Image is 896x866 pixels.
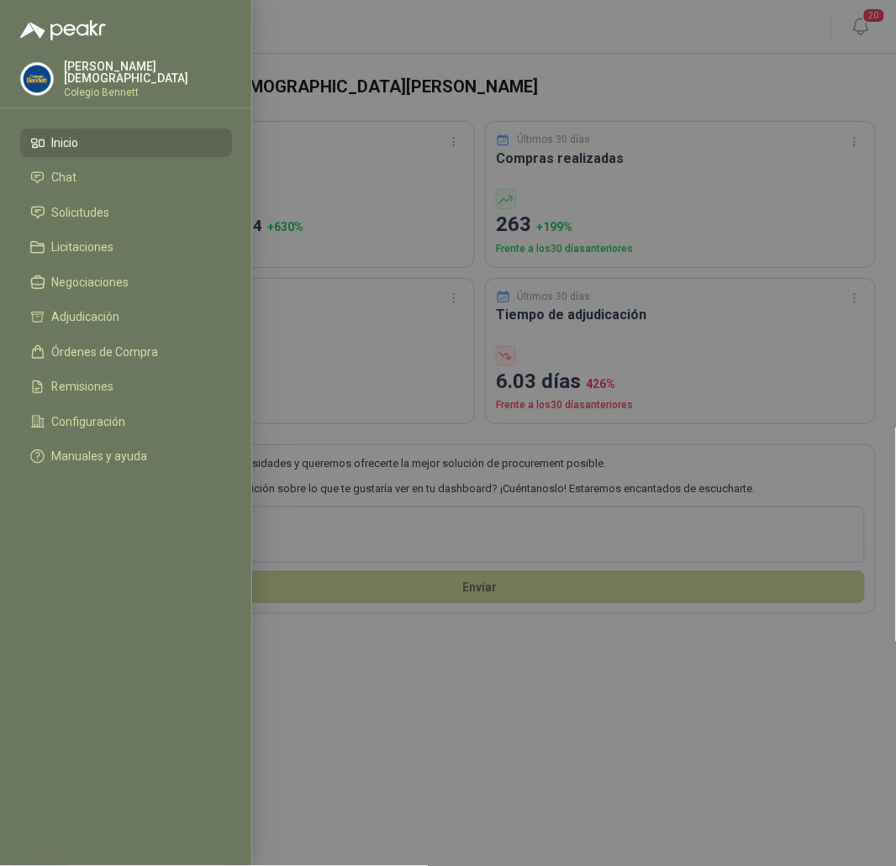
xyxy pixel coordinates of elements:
span: Licitaciones [52,240,114,254]
a: Chat [20,164,232,192]
span: Remisiones [52,380,114,393]
p: Colegio Bennett [64,87,232,97]
span: Chat [52,171,77,184]
span: Configuración [52,415,126,428]
a: Remisiones [20,373,232,402]
a: Manuales y ayuda [20,443,232,471]
a: Negociaciones [20,268,232,297]
a: Solicitudes [20,198,232,227]
p: [PERSON_NAME] [DEMOGRAPHIC_DATA] [64,60,232,84]
a: Licitaciones [20,234,232,262]
a: Configuración [20,407,232,436]
a: Adjudicación [20,303,232,332]
span: Negociaciones [52,276,129,289]
span: Solicitudes [52,206,110,219]
span: Inicio [52,136,79,150]
img: Logo peakr [20,20,106,40]
span: Manuales y ayuda [52,449,148,463]
img: Company Logo [21,63,53,95]
span: Adjudicación [52,310,120,323]
span: Órdenes de Compra [52,345,159,359]
a: Inicio [20,129,232,157]
a: Órdenes de Compra [20,338,232,366]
